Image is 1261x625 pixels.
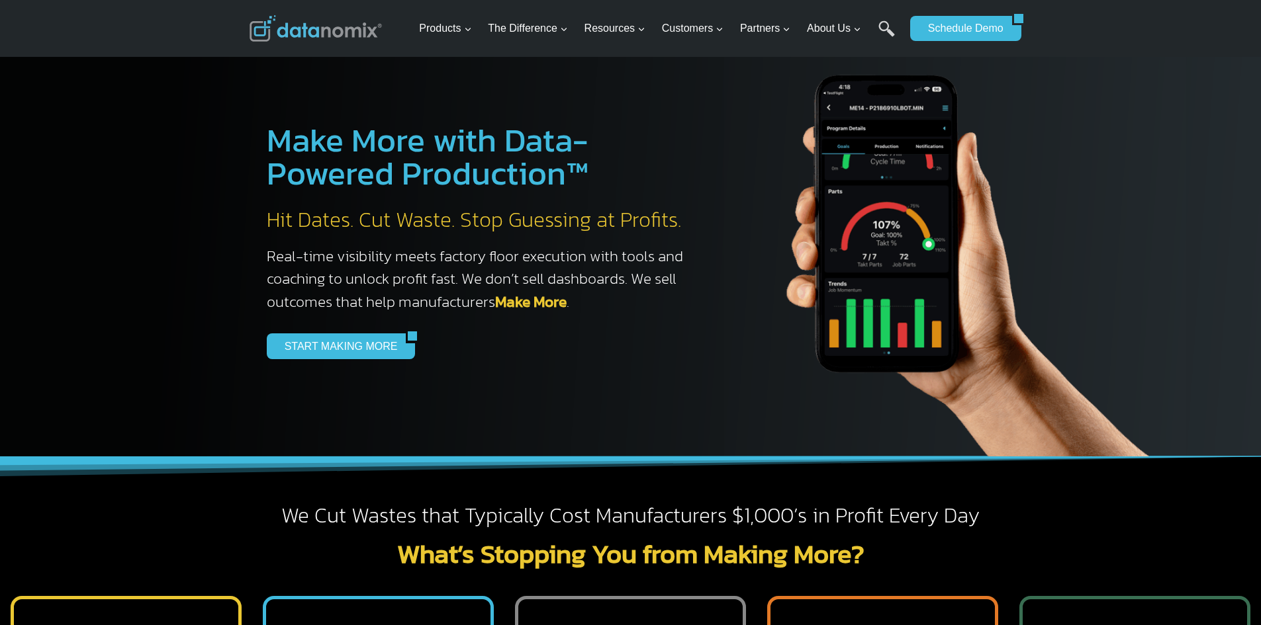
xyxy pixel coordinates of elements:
[250,540,1012,567] h2: What’s Stopping You from Making More?
[267,124,697,190] h1: Make More with Data-Powered Production™
[662,20,724,37] span: Customers
[878,21,895,50] a: Search
[495,290,567,313] a: Make More
[724,26,1187,456] img: The Datanoix Mobile App available on Android and iOS Devices
[910,16,1012,41] a: Schedule Demo
[414,7,904,50] nav: Primary Navigation
[807,20,861,37] span: About Us
[267,206,697,234] h2: Hit Dates. Cut Waste. Stop Guessing at Profits.
[419,20,471,37] span: Products
[7,391,219,618] iframe: Popup CTA
[267,333,406,358] a: START MAKING MORE
[267,245,697,313] h3: Real-time visibility meets factory floor execution with tools and coaching to unlock profit fast....
[250,15,382,42] img: Datanomix
[488,20,568,37] span: The Difference
[740,20,790,37] span: Partners
[584,20,645,37] span: Resources
[250,502,1012,530] h2: We Cut Wastes that Typically Cost Manufacturers $1,000’s in Profit Every Day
